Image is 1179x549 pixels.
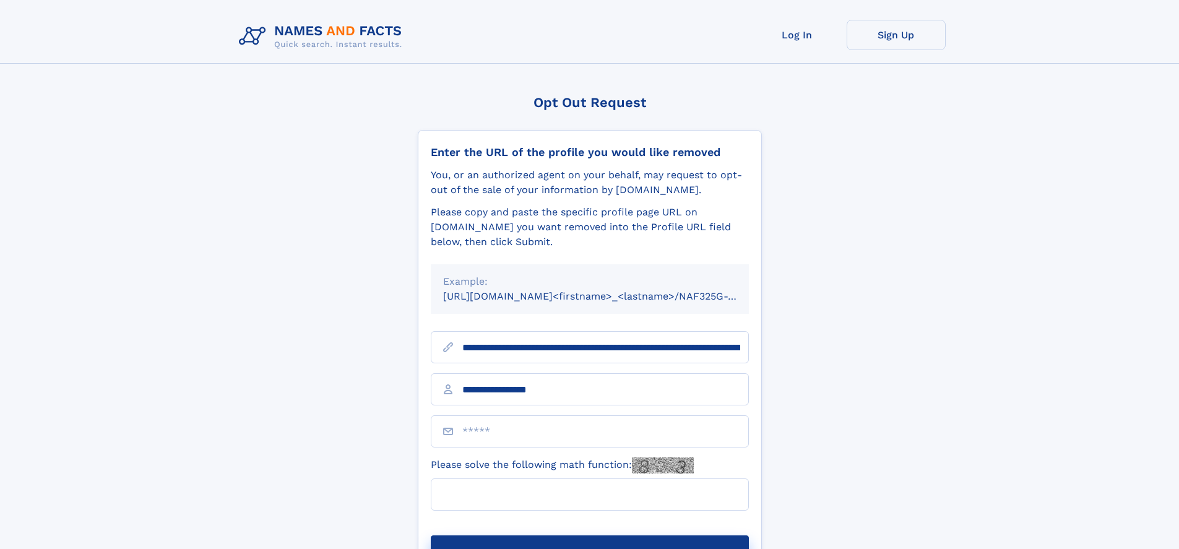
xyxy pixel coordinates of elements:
label: Please solve the following math function: [431,457,694,473]
div: Please copy and paste the specific profile page URL on [DOMAIN_NAME] you want removed into the Pr... [431,205,749,249]
small: [URL][DOMAIN_NAME]<firstname>_<lastname>/NAF325G-xxxxxxxx [443,290,772,302]
div: Example: [443,274,736,289]
div: Opt Out Request [418,95,762,110]
img: Logo Names and Facts [234,20,412,53]
div: Enter the URL of the profile you would like removed [431,145,749,159]
a: Sign Up [847,20,946,50]
div: You, or an authorized agent on your behalf, may request to opt-out of the sale of your informatio... [431,168,749,197]
a: Log In [748,20,847,50]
